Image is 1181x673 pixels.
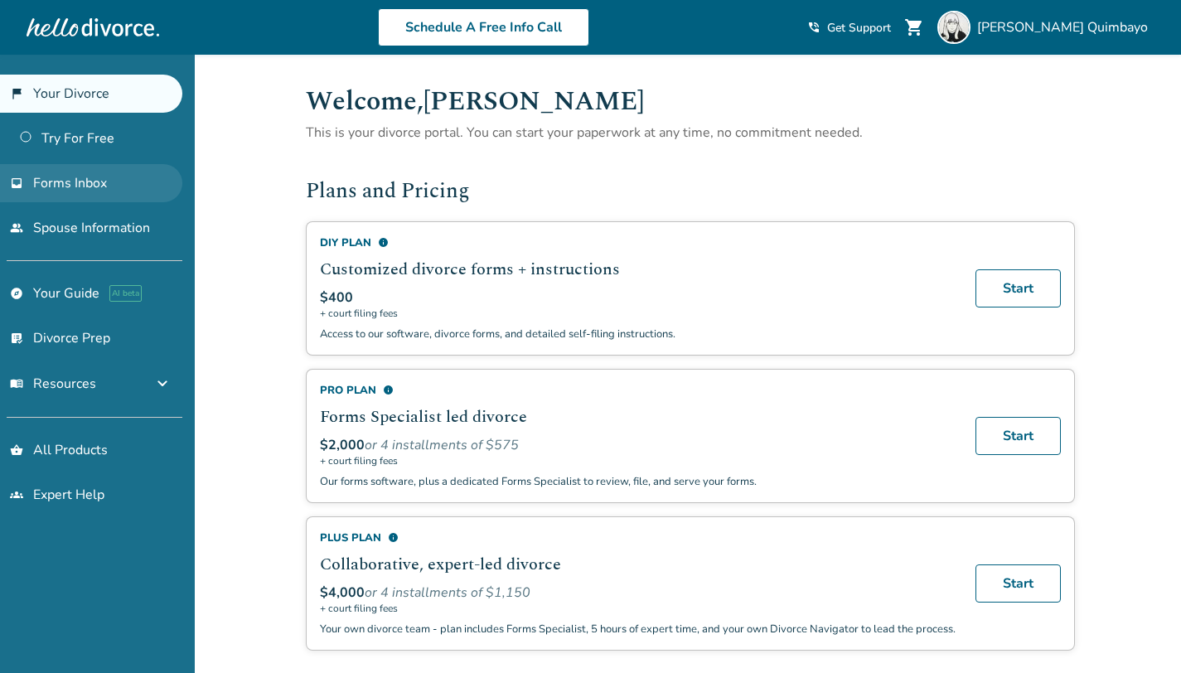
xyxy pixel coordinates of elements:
a: Start [975,269,1061,307]
a: phone_in_talkGet Support [807,20,891,36]
span: list_alt_check [10,332,23,345]
span: flag_2 [10,87,23,100]
h1: Welcome, [PERSON_NAME] [306,81,1075,122]
span: groups [10,488,23,501]
span: shopping_basket [10,443,23,457]
h2: Plans and Pricing [306,177,1075,208]
h2: Forms Specialist led divorce [320,404,956,429]
span: AI beta [109,285,142,302]
img: Ana Maria Quimbayo [937,11,970,44]
span: shopping_cart [904,17,924,37]
span: Get Support [827,20,891,36]
h2: Collaborative, expert-led divorce [320,552,956,577]
span: explore [10,287,23,300]
div: or 4 installments of $575 [320,436,956,454]
div: DIY Plan [320,235,956,250]
iframe: Chat Widget [1098,593,1181,673]
span: + court filing fees [320,602,956,615]
span: Resources [10,375,96,393]
span: $2,000 [320,436,365,454]
p: Your own divorce team - plan includes Forms Specialist, 5 hours of expert time, and your own Divo... [320,622,956,637]
div: or 4 installments of $1,150 [320,583,956,602]
span: people [10,221,23,235]
span: menu_book [10,377,23,390]
a: Start [975,417,1061,455]
div: Pro Plan [320,383,956,398]
span: [PERSON_NAME] Quimbayo [977,18,1154,36]
span: $400 [320,288,353,307]
h2: Customized divorce forms + instructions [320,257,956,282]
span: info [383,385,394,395]
span: Forms Inbox [33,174,107,192]
span: expand_more [152,374,172,394]
a: Schedule A Free Info Call [378,8,589,46]
span: phone_in_talk [807,21,820,34]
p: This is your divorce portal. You can start your paperwork at any time, no commitment needed. [306,122,1075,143]
p: Access to our software, divorce forms, and detailed self-filing instructions. [320,327,956,341]
div: Plus Plan [320,530,956,545]
span: + court filing fees [320,307,956,320]
span: inbox [10,177,23,190]
span: + court filing fees [320,454,956,467]
span: info [388,532,399,543]
span: info [378,237,389,248]
span: $4,000 [320,583,365,602]
p: Our forms software, plus a dedicated Forms Specialist to review, file, and serve your forms. [320,474,956,489]
a: Start [975,564,1061,603]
